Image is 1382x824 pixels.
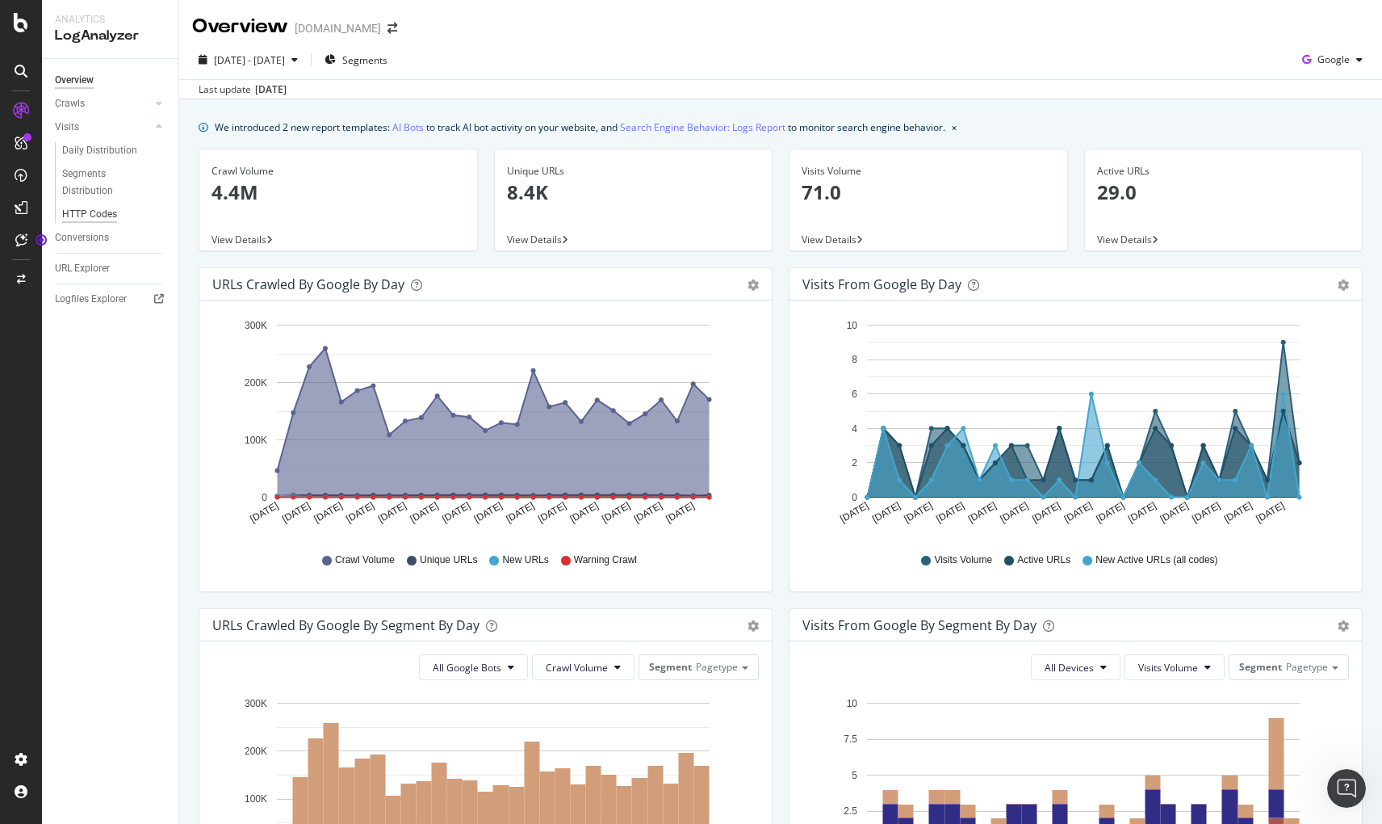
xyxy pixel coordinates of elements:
div: Visits from Google By Segment By Day [802,617,1036,633]
div: Segments Distribution [62,166,152,200]
span: Google [1317,53,1350,66]
div: [DOMAIN_NAME] [295,20,381,36]
div: Crawls [55,95,85,112]
text: [DATE] [280,500,312,525]
text: [DATE] [472,500,505,525]
text: 6 [852,389,857,400]
div: URLs Crawled by Google By Segment By Day [212,617,480,633]
text: 300K [245,698,267,709]
div: Unique URLs [507,164,760,179]
p: 71.0 [802,179,1055,206]
span: Segment [1239,660,1282,674]
text: [DATE] [664,500,697,525]
button: Segments [318,47,394,73]
text: [DATE] [1190,500,1222,525]
text: [DATE] [632,500,664,525]
div: [DATE] [255,82,287,97]
div: Visits from Google by day [802,276,961,292]
div: URLs Crawled by Google by day [212,276,404,292]
text: 200K [245,377,267,389]
text: [DATE] [440,500,472,525]
button: Visits Volume [1124,654,1225,680]
span: Segments [342,53,387,67]
svg: A chart. [802,313,1343,538]
iframe: Intercom live chat [1327,769,1366,808]
div: Last update [199,82,287,97]
text: [DATE] [568,500,601,525]
text: 0 [262,492,267,503]
text: [DATE] [376,500,408,525]
div: Overview [192,13,288,40]
a: Overview [55,72,167,89]
a: Segments Distribution [62,166,167,200]
text: 7.5 [844,734,857,745]
div: Conversions [55,229,109,246]
a: Conversions [55,229,167,246]
span: New URLs [502,553,548,567]
span: Warning Crawl [574,553,637,567]
div: Tooltip anchor [34,233,48,247]
span: [DATE] - [DATE] [214,53,285,67]
a: Search Engine Behavior: Logs Report [620,119,785,136]
span: Pagetype [696,660,738,674]
text: [DATE] [1158,500,1191,525]
span: View Details [802,233,856,246]
text: 8 [852,355,857,366]
span: Segment [649,660,692,674]
text: [DATE] [999,500,1031,525]
a: Visits [55,119,151,136]
text: [DATE] [1030,500,1062,525]
text: 2 [852,457,857,469]
span: Active URLs [1017,553,1070,567]
button: close banner [948,116,961,139]
text: 5 [852,770,857,781]
p: 4.4M [211,179,465,206]
div: Crawl Volume [211,164,465,179]
text: [DATE] [966,500,999,525]
div: Visits Volume [802,164,1055,179]
a: Crawls [55,95,151,112]
a: HTTP Codes [62,206,167,223]
text: 0 [852,492,857,503]
div: gear [1338,620,1349,632]
text: [DATE] [408,500,441,525]
text: [DATE] [902,500,935,525]
span: All Google Bots [433,661,501,675]
text: [DATE] [600,500,632,525]
text: 4 [852,423,857,435]
a: Logfiles Explorer [55,291,167,308]
span: New Active URLs (all codes) [1095,553,1217,567]
text: 200K [245,746,267,757]
button: All Devices [1031,654,1120,680]
div: Daily Distribution [62,142,137,159]
span: Unique URLs [420,553,477,567]
text: [DATE] [934,500,966,525]
p: 29.0 [1097,179,1351,206]
div: Analytics [55,13,165,27]
text: [DATE] [870,500,902,525]
button: Google [1296,47,1369,73]
div: arrow-right-arrow-left [387,23,397,34]
span: View Details [211,233,266,246]
span: Pagetype [1286,660,1328,674]
text: 2.5 [844,805,857,817]
text: [DATE] [1222,500,1254,525]
div: Overview [55,72,94,89]
div: info banner [199,119,1363,136]
text: 10 [847,320,858,331]
text: [DATE] [248,500,280,525]
span: All Devices [1045,661,1094,675]
div: Active URLs [1097,164,1351,179]
span: Crawl Volume [335,553,395,567]
text: 100K [245,435,267,446]
span: Visits Volume [934,553,992,567]
div: LogAnalyzer [55,27,165,45]
div: Logfiles Explorer [55,291,127,308]
a: URL Explorer [55,260,167,277]
a: AI Bots [392,119,424,136]
div: gear [748,620,759,632]
div: gear [1338,280,1349,291]
a: Daily Distribution [62,142,167,159]
text: 100K [245,794,267,805]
